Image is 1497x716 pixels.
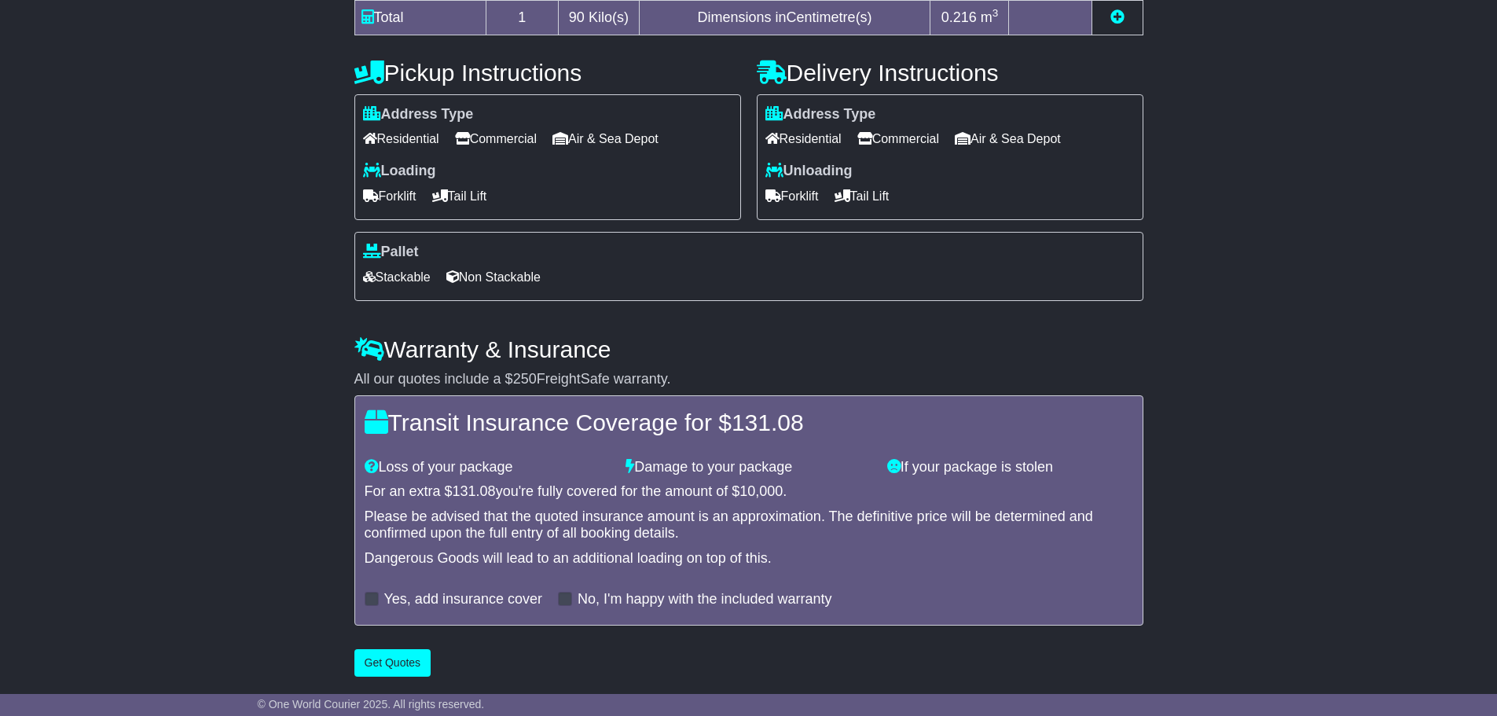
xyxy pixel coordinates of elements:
span: 10,000 [739,483,783,499]
span: Air & Sea Depot [552,127,659,151]
span: m [981,9,999,25]
span: Residential [363,127,439,151]
label: Address Type [765,106,876,123]
span: 90 [569,9,585,25]
label: Yes, add insurance cover [384,591,542,608]
span: Stackable [363,265,431,289]
h4: Transit Insurance Coverage for $ [365,409,1133,435]
span: Forklift [363,184,416,208]
span: Commercial [455,127,537,151]
span: 250 [513,371,537,387]
div: Loss of your package [357,459,618,476]
div: Dangerous Goods will lead to an additional loading on top of this. [365,550,1133,567]
h4: Delivery Instructions [757,60,1143,86]
label: Address Type [363,106,474,123]
button: Get Quotes [354,649,431,677]
div: If your package is stolen [879,459,1141,476]
sup: 3 [992,7,999,19]
span: Forklift [765,184,819,208]
span: 0.216 [941,9,977,25]
div: Please be advised that the quoted insurance amount is an approximation. The definitive price will... [365,509,1133,542]
span: © One World Courier 2025. All rights reserved. [258,698,485,710]
label: Loading [363,163,436,180]
div: For an extra $ you're fully covered for the amount of $ . [365,483,1133,501]
span: Air & Sea Depot [955,127,1061,151]
label: Unloading [765,163,853,180]
span: 131.08 [453,483,496,499]
label: No, I'm happy with the included warranty [578,591,832,608]
h4: Warranty & Insurance [354,336,1143,362]
label: Pallet [363,244,419,261]
a: Add new item [1110,9,1125,25]
span: Tail Lift [432,184,487,208]
span: Non Stackable [446,265,541,289]
span: Commercial [857,127,939,151]
span: Tail Lift [835,184,890,208]
h4: Pickup Instructions [354,60,741,86]
div: Damage to your package [618,459,879,476]
span: Residential [765,127,842,151]
span: 131.08 [732,409,804,435]
div: All our quotes include a $ FreightSafe warranty. [354,371,1143,388]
